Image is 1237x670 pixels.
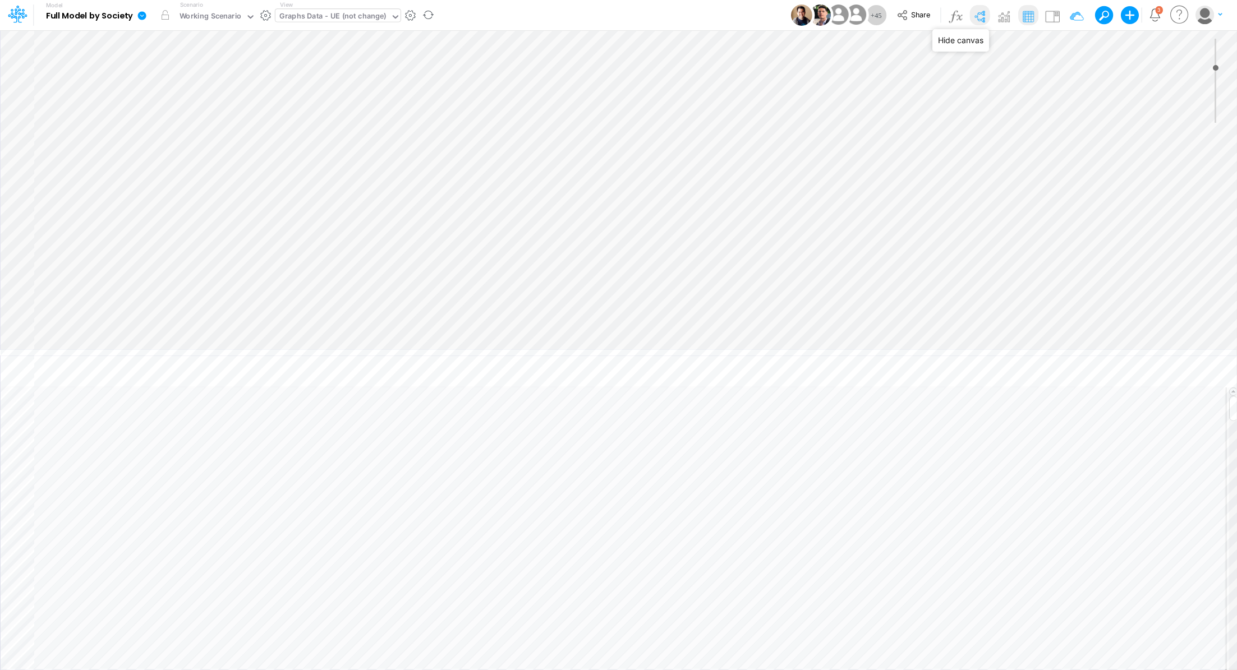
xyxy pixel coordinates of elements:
[932,29,989,52] div: Hide canvas
[180,11,242,24] div: Working Scenario
[810,4,831,26] img: User Image Icon
[46,2,63,9] label: Model
[871,12,882,19] span: + 45
[1148,8,1161,21] a: Notifications
[279,11,387,24] div: Graphs Data - UE (not change)
[891,7,938,24] button: Share
[46,11,133,21] b: Full Model by Society
[911,10,930,19] span: Share
[826,2,851,27] img: User Image Icon
[791,4,812,26] img: User Image Icon
[280,1,293,9] label: View
[1157,7,1161,12] div: 3 unread items
[180,1,203,9] label: Scenario
[843,2,868,27] img: User Image Icon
